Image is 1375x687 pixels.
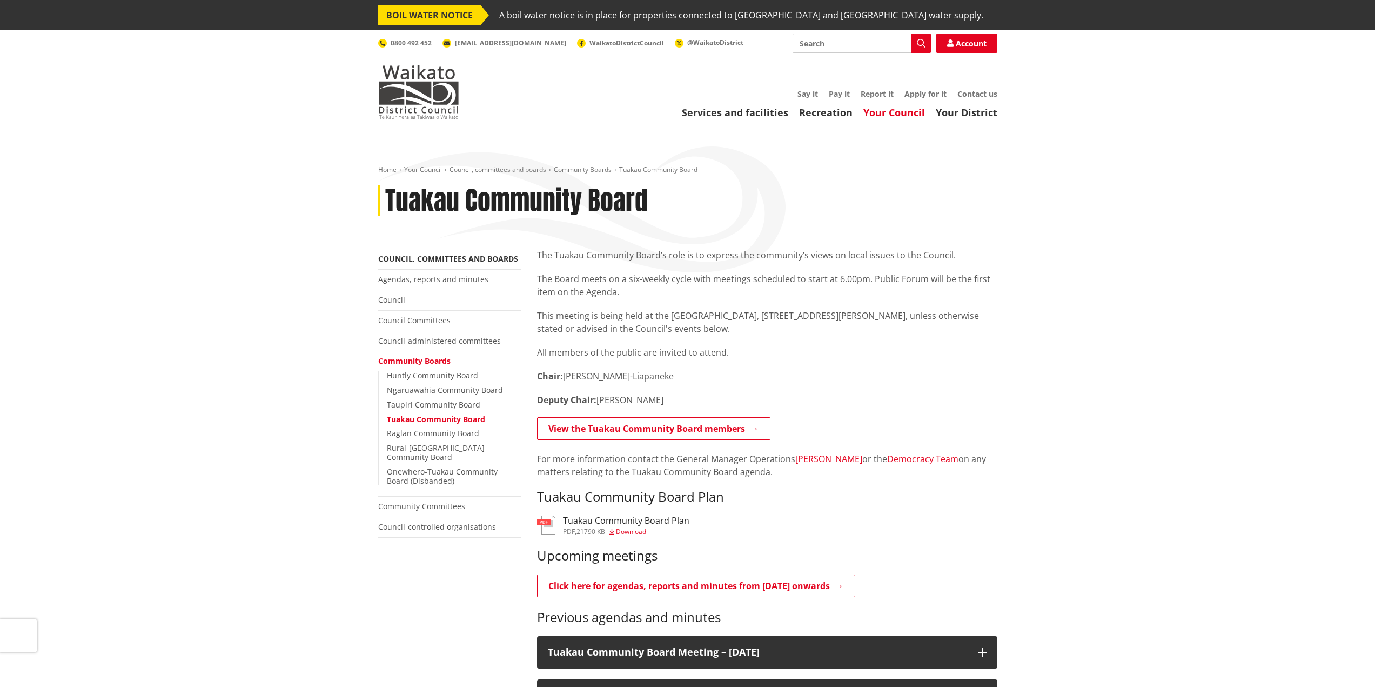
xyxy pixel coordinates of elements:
[682,106,788,119] a: Services and facilities
[455,38,566,48] span: [EMAIL_ADDRESS][DOMAIN_NAME]
[576,527,605,536] span: 21790 KB
[563,527,575,536] span: pdf
[537,548,997,564] h3: Upcoming meetings
[537,370,563,382] strong: Chair:
[378,38,432,48] a: 0800 492 452
[793,34,931,53] input: Search input
[537,394,596,406] strong: Deputy Chair:
[554,165,612,174] a: Community Boards
[442,38,566,48] a: [EMAIL_ADDRESS][DOMAIN_NAME]
[537,610,997,625] h3: Previous agendas and minutes
[387,385,503,395] a: Ngāruawāhia Community Board
[450,165,546,174] a: Council, committees and boards
[378,315,451,325] a: Council Committees
[675,38,743,47] a: @WaikatoDistrict
[687,38,743,47] span: @WaikatoDistrict
[385,185,648,217] h1: Tuakau Community Board
[863,106,925,119] a: Your Council
[391,38,432,48] span: 0800 492 452
[904,89,947,99] a: Apply for it
[537,575,855,597] a: Click here for agendas, reports and minutes from [DATE] onwards
[387,399,480,410] a: Taupiri Community Board
[378,501,465,511] a: Community Committees
[537,516,689,535] a: Tuakau Community Board Plan pdf,21790 KB Download
[378,165,997,175] nav: breadcrumb
[616,527,646,536] span: Download
[387,466,498,486] a: Onewhero-Tuakau Community Board (Disbanded)
[548,647,967,658] h3: Tuakau Community Board Meeting – [DATE]
[537,516,555,535] img: document-pdf.svg
[537,489,997,505] h3: Tuakau Community Board Plan
[378,65,459,119] img: Waikato District Council - Te Kaunihera aa Takiwaa o Waikato
[378,165,397,174] a: Home
[936,106,997,119] a: Your District
[797,89,818,99] a: Say it
[378,522,496,532] a: Council-controlled organisations
[378,274,488,284] a: Agendas, reports and minutes
[799,106,853,119] a: Recreation
[957,89,997,99] a: Contact us
[537,346,997,359] p: All members of the public are invited to attend.
[378,356,451,366] a: Community Boards
[499,5,983,25] span: A boil water notice is in place for properties connected to [GEOGRAPHIC_DATA] and [GEOGRAPHIC_DAT...
[387,370,478,381] a: Huntly Community Board
[577,38,664,48] a: WaikatoDistrictCouncil
[537,309,997,335] p: This meeting is being held at the [GEOGRAPHIC_DATA], [STREET_ADDRESS][PERSON_NAME], unless otherw...
[537,452,997,478] p: For more information contact the General Manager Operations or the on any matters relating to the...
[404,165,442,174] a: Your Council
[619,165,697,174] span: Tuakau Community Board
[537,417,770,440] a: View the Tuakau Community Board members
[387,428,479,438] a: Raglan Community Board
[537,272,997,298] p: The Board meets on a six-weekly cycle with meetings scheduled to start at 6.00pm. Public Forum wi...
[537,370,997,383] p: [PERSON_NAME]-Liapaneke
[378,295,405,305] a: Council
[378,254,518,264] a: Council, committees and boards
[795,453,862,465] a: [PERSON_NAME]
[378,5,481,25] span: BOIL WATER NOTICE
[537,393,997,406] p: [PERSON_NAME]
[829,89,850,99] a: Pay it
[537,249,997,262] p: The Tuakau Community Board’s role is to express the community’s views on local issues to the Coun...
[887,453,958,465] a: Democracy Team
[589,38,664,48] span: WaikatoDistrictCouncil
[378,336,501,346] a: Council-administered committees
[387,443,485,462] a: Rural-[GEOGRAPHIC_DATA] Community Board
[387,414,485,424] a: Tuakau Community Board
[936,34,997,53] a: Account
[563,529,689,535] div: ,
[563,516,689,526] h3: Tuakau Community Board Plan
[861,89,894,99] a: Report it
